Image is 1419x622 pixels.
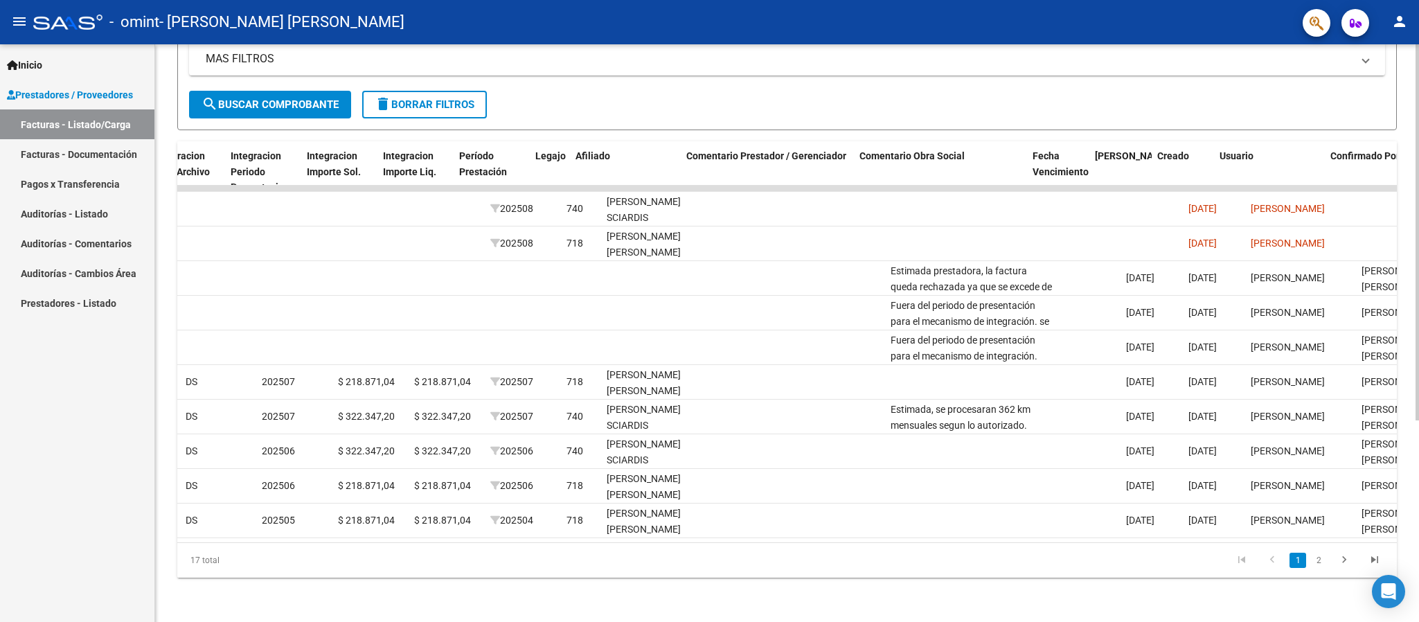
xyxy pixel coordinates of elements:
[1126,376,1154,387] span: [DATE]
[1251,203,1325,214] span: [PERSON_NAME]
[490,411,533,422] span: 202507
[1251,272,1325,283] span: [PERSON_NAME]
[1126,411,1154,422] span: [DATE]
[1289,553,1306,568] a: 1
[186,445,197,456] span: DS
[1126,515,1154,526] span: [DATE]
[338,445,395,456] span: $ 322.347,20
[1214,141,1325,202] datatable-header-cell: Usuario
[1089,141,1152,202] datatable-header-cell: Fecha Confimado
[566,374,583,390] div: 718
[414,480,471,491] span: $ 218.871,04
[859,150,965,161] span: Comentario Obra Social
[186,480,197,491] span: DS
[490,480,533,491] span: 202506
[1310,553,1327,568] a: 2
[189,91,351,118] button: Buscar Comprobante
[307,150,361,177] span: Integracion Importe Sol.
[607,367,706,414] div: [PERSON_NAME] [PERSON_NAME] 27564717865
[607,229,706,276] div: [PERSON_NAME] [PERSON_NAME] 27564717865
[301,141,377,202] datatable-header-cell: Integracion Importe Sol.
[1188,238,1217,249] span: [DATE]
[607,402,706,465] div: [PERSON_NAME] SCIARDIS [PERSON_NAME] 23559230154
[262,411,295,422] span: 202507
[1188,515,1217,526] span: [DATE]
[414,515,471,526] span: $ 218.871,04
[566,236,583,251] div: 718
[159,7,404,37] span: - [PERSON_NAME] [PERSON_NAME]
[1188,411,1217,422] span: [DATE]
[530,141,570,202] datatable-header-cell: Legajo
[1188,341,1217,353] span: [DATE]
[362,91,487,118] button: Borrar Filtros
[1188,376,1217,387] span: [DATE]
[1188,272,1217,283] span: [DATE]
[891,265,1052,355] span: Estimada prestadora, la factura queda rechazada ya que se excede de los Kilometros autorizados. K...
[490,515,533,526] span: 202504
[1126,272,1154,283] span: [DATE]
[1033,150,1089,177] span: Fecha Vencimiento
[459,150,507,177] span: Período Prestación
[206,51,1352,66] mat-panel-title: MAS FILTROS
[154,150,210,177] span: Integracion Tipo Archivo
[490,445,533,456] span: 202506
[607,436,706,499] div: [PERSON_NAME] SCIARDIS [PERSON_NAME] 23559230154
[607,194,706,257] div: [PERSON_NAME] SCIARDIS [PERSON_NAME] 23559230154
[1126,445,1154,456] span: [DATE]
[414,411,471,422] span: $ 322.347,20
[1287,549,1308,572] li: page 1
[377,141,454,202] datatable-header-cell: Integracion Importe Liq.
[490,376,533,387] span: 202507
[1251,376,1325,387] span: [PERSON_NAME]
[566,443,583,459] div: 740
[202,98,339,111] span: Buscar Comprobante
[11,13,28,30] mat-icon: menu
[231,150,289,193] span: Integracion Periodo Presentacion
[1251,515,1325,526] span: [PERSON_NAME]
[566,513,583,528] div: 718
[686,150,846,161] span: Comentario Prestador / Gerenciador
[1251,238,1325,249] span: [PERSON_NAME]
[1188,203,1217,214] span: [DATE]
[262,376,295,387] span: 202507
[1330,150,1400,161] span: Confirmado Por
[414,376,471,387] span: $ 218.871,04
[262,445,295,456] span: 202506
[202,96,218,112] mat-icon: search
[186,515,197,526] span: DS
[490,203,533,214] span: 202508
[566,409,583,425] div: 740
[535,150,566,161] span: Legajo
[1188,307,1217,318] span: [DATE]
[1095,150,1170,161] span: [PERSON_NAME]
[490,238,533,249] span: 202508
[681,141,854,202] datatable-header-cell: Comentario Prestador / Gerenciador
[7,87,133,103] span: Prestadores / Proveedores
[338,480,395,491] span: $ 218.871,04
[414,445,471,456] span: $ 322.347,20
[1027,141,1089,202] datatable-header-cell: Fecha Vencimiento
[891,300,1049,343] span: Fuera del periodo de presentación para el mecanismo de integración. se cubre sist Cerrado
[186,376,197,387] span: DS
[225,141,301,202] datatable-header-cell: Integracion Periodo Presentacion
[1229,553,1255,568] a: go to first page
[854,141,1027,202] datatable-header-cell: Comentario Obra Social
[1251,411,1325,422] span: [PERSON_NAME]
[177,543,419,578] div: 17 total
[338,515,395,526] span: $ 218.871,04
[1157,150,1189,161] span: Creado
[1126,307,1154,318] span: [DATE]
[338,411,395,422] span: $ 322.347,20
[109,7,159,37] span: - omint
[189,42,1385,75] mat-expansion-panel-header: MAS FILTROS
[262,480,295,491] span: 202506
[1251,480,1325,491] span: [PERSON_NAME]
[149,141,225,202] datatable-header-cell: Integracion Tipo Archivo
[1251,341,1325,353] span: [PERSON_NAME]
[338,376,395,387] span: $ 218.871,04
[1372,575,1405,608] div: Open Intercom Messenger
[566,478,583,494] div: 718
[1391,13,1408,30] mat-icon: person
[575,150,610,161] span: Afiliado
[1331,553,1357,568] a: go to next page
